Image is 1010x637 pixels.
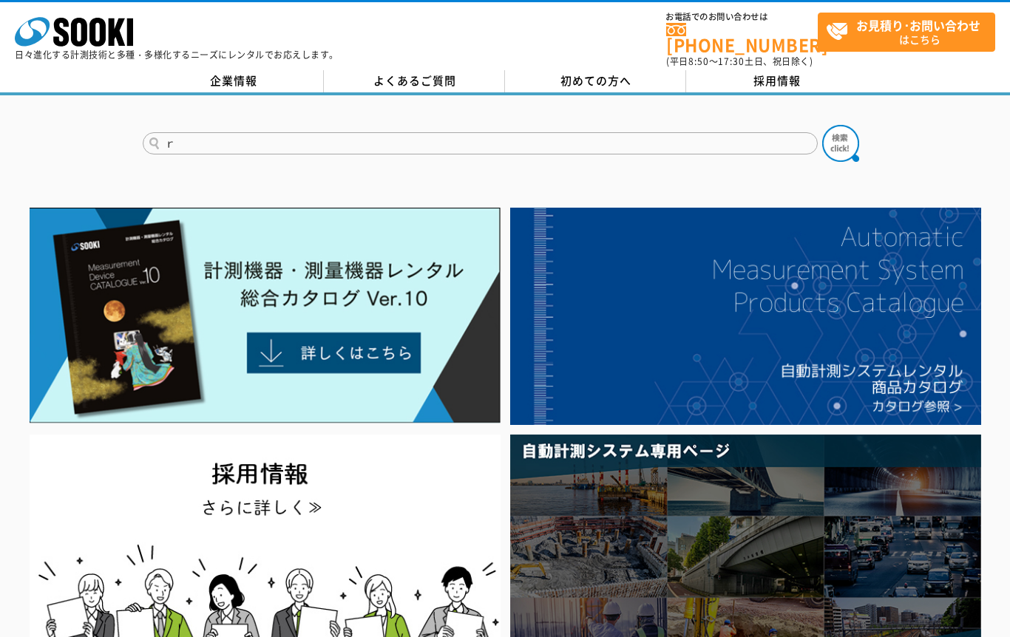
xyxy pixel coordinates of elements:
a: お見積り･お問い合わせはこちら [818,13,995,52]
a: [PHONE_NUMBER] [666,23,818,53]
span: お電話でのお問い合わせは [666,13,818,21]
strong: お見積り･お問い合わせ [856,16,980,34]
a: 企業情報 [143,70,324,92]
a: よくあるご質問 [324,70,505,92]
img: btn_search.png [822,125,859,162]
span: 8:50 [688,55,709,68]
img: Catalog Ver10 [30,208,501,423]
a: 採用情報 [686,70,867,92]
span: (平日 ～ 土日、祝日除く) [666,55,813,68]
input: 商品名、型式、NETIS番号を入力してください [143,132,818,154]
a: 初めての方へ [505,70,686,92]
span: はこちら [826,13,994,50]
span: 初めての方へ [560,72,631,89]
p: 日々進化する計測技術と多種・多様化するニーズにレンタルでお応えします。 [15,50,339,59]
img: 自動計測システムカタログ [510,208,981,425]
span: 17:30 [718,55,745,68]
